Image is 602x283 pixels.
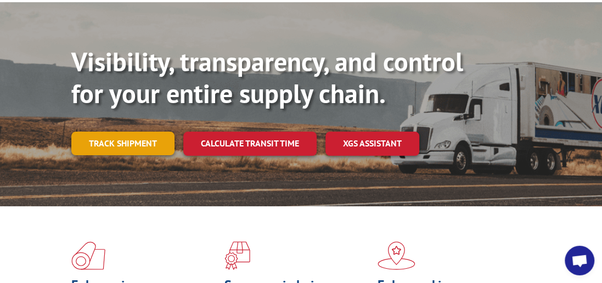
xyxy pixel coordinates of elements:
[565,246,594,275] div: Open chat
[71,44,463,110] b: Visibility, transparency, and control for your entire supply chain.
[378,241,415,270] img: xgs-icon-flagship-distribution-model-red
[71,132,175,155] a: Track shipment
[224,241,250,270] img: xgs-icon-focused-on-flooring-red
[71,241,105,270] img: xgs-icon-total-supply-chain-intelligence-red
[183,132,317,155] a: Calculate transit time
[325,132,419,155] a: XGS ASSISTANT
